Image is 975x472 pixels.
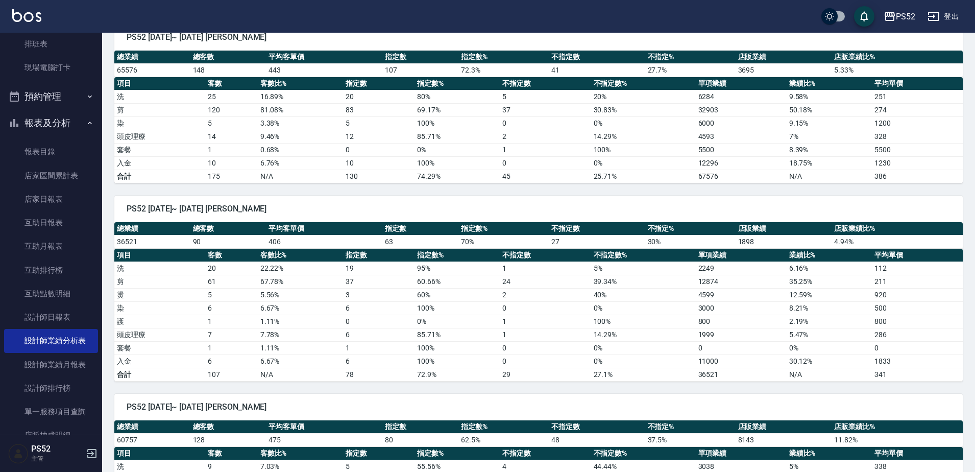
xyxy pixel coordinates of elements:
td: 107 [382,63,458,77]
th: 指定數% [415,77,500,90]
td: 0.68 % [258,143,343,156]
th: 不指定% [645,420,736,434]
td: 5 [205,288,258,301]
td: 洗 [114,262,205,275]
td: 入金 [114,355,205,368]
td: 67576 [696,170,787,183]
td: 25 [205,90,258,103]
button: PS52 [880,6,919,27]
th: 指定數% [458,420,549,434]
th: 指定數% [458,222,549,235]
a: 單一服務項目查詢 [4,400,98,423]
td: 1200 [872,116,963,130]
td: 107 [205,368,258,381]
td: 0 [500,156,591,170]
td: 81.08 % [258,103,343,116]
a: 設計師業績月報表 [4,353,98,376]
td: 7 [205,328,258,341]
table: a dense table [114,51,963,77]
td: 65576 [114,63,190,77]
td: N/A [787,170,872,183]
td: 0 [500,355,591,368]
td: 6 [205,301,258,315]
span: PS52 [DATE]~ [DATE] [PERSON_NAME] [127,32,950,42]
th: 不指定數% [591,77,696,90]
th: 指定數 [382,222,458,235]
h5: PS52 [31,444,83,454]
th: 平均客單價 [266,222,382,235]
table: a dense table [114,222,963,249]
th: 店販業績 [736,420,832,434]
td: 12874 [696,275,787,288]
td: 0 [500,301,591,315]
td: 30.12 % [787,355,872,368]
td: 100 % [591,143,696,156]
td: 60757 [114,433,190,446]
p: 主管 [31,454,83,463]
td: 20 % [591,90,696,103]
td: 24 [500,275,591,288]
td: 1999 [696,328,787,341]
td: 6.16 % [787,262,872,275]
td: 30.83 % [591,103,696,116]
td: 100 % [415,355,500,368]
td: 85.71 % [415,328,500,341]
td: 74.29% [415,170,500,183]
th: 指定數% [415,447,500,460]
td: 10 [205,156,258,170]
table: a dense table [114,420,963,447]
td: 72.9% [415,368,500,381]
td: 6000 [696,116,787,130]
td: 130 [343,170,415,183]
td: 2 [500,288,591,301]
td: 100 % [415,341,500,355]
th: 客數比% [258,77,343,90]
td: 211 [872,275,963,288]
td: 頭皮理療 [114,130,205,143]
td: 60.66 % [415,275,500,288]
td: 78 [343,368,415,381]
td: 45 [500,170,591,183]
td: 35.25 % [787,275,872,288]
td: 6 [343,301,415,315]
td: 0 % [415,143,500,156]
th: 總業績 [114,420,190,434]
td: 2.19 % [787,315,872,328]
th: 客數比% [258,249,343,262]
td: 443 [266,63,382,77]
td: 1 [500,328,591,341]
td: 328 [872,130,963,143]
th: 不指定數 [500,77,591,90]
td: 83 [343,103,415,116]
td: 72.3 % [458,63,549,77]
td: 11.82 % [832,433,963,446]
td: 套餐 [114,341,205,355]
th: 指定數% [415,249,500,262]
th: 客數 [205,77,258,90]
td: 920 [872,288,963,301]
td: 3 [343,288,415,301]
th: 店販業績比% [832,51,963,64]
th: 不指定數% [591,447,696,460]
td: 30 % [645,235,736,248]
td: 6.67 % [258,301,343,315]
td: 1.11 % [258,341,343,355]
th: 項目 [114,249,205,262]
th: 客數比% [258,447,343,460]
span: PS52 [DATE]~ [DATE] [PERSON_NAME] [127,204,950,214]
a: 互助月報表 [4,234,98,258]
td: 128 [190,433,266,446]
td: 4593 [696,130,787,143]
td: 0 % [415,315,500,328]
td: 6 [343,355,415,368]
th: 總業績 [114,222,190,235]
th: 平均單價 [872,447,963,460]
td: 37 [343,275,415,288]
table: a dense table [114,249,963,382]
a: 設計師日報表 [4,305,98,329]
td: 0 [343,315,415,328]
a: 店家區間累計表 [4,164,98,187]
td: 41 [549,63,645,77]
td: 80 [382,433,458,446]
td: 19 [343,262,415,275]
